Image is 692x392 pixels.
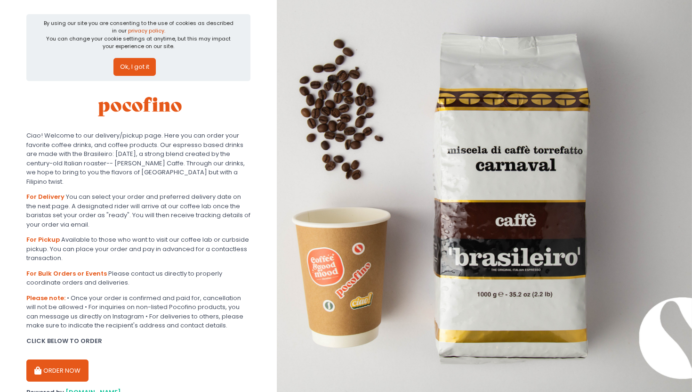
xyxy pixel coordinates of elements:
div: You can select your order and preferred delivery date on the next page. A designated rider will a... [26,192,250,229]
button: ORDER NOW [26,359,89,382]
div: Available to those who want to visit our coffee lab or curbside pickup. You can place your order ... [26,235,250,263]
div: Please contact us directly to properly coordinate orders and deliveries. [26,269,250,287]
div: CLICK BELOW TO ORDER [26,336,250,346]
button: Ok, I got it [113,58,156,76]
div: • Once your order is confirmed and paid for, cancellation will not be allowed • For inquiries on ... [26,294,250,330]
img: Pocofino [66,87,208,125]
b: Please note: [26,294,65,302]
b: For Delivery [26,192,64,201]
b: For Bulk Orders or Events [26,269,107,278]
div: Ciao! Welcome to our delivery/pickup page. Here you can order your favorite coffee drinks, and co... [26,131,250,186]
b: For Pickup [26,235,60,244]
div: By using our site you are consenting to the use of cookies as described in our You can change you... [42,19,235,50]
a: privacy policy. [128,27,165,34]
